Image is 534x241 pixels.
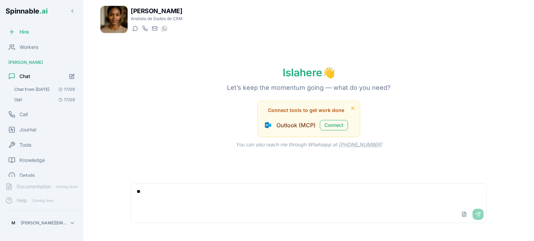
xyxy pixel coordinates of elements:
[3,57,81,68] div: [PERSON_NAME]
[19,44,38,51] span: Workers
[322,66,335,79] span: wave
[131,16,183,21] p: Analista de Dados de CRM
[225,141,393,148] p: You can also reach me through Whatsapp at
[339,141,382,147] a: [PHONE_NUMBER]
[66,70,78,82] button: Start new chat
[140,24,149,33] button: Start a call with Isla Miller
[11,220,15,226] span: M
[131,24,139,33] button: Start a chat with Isla Miller
[19,111,28,118] span: Call
[268,107,344,114] span: Connect tools to get work done
[19,28,29,35] span: Hire
[39,7,48,15] span: .ai
[320,120,348,130] button: Connect
[19,157,45,164] span: Knowledge
[160,24,168,33] button: WhatsApp
[6,216,78,230] button: M[PERSON_NAME][EMAIL_ADDRESS][DOMAIN_NAME]
[131,6,183,16] h1: [PERSON_NAME]
[56,87,75,92] span: 17/09
[17,183,51,190] span: Documentation
[30,197,56,204] span: Coming Soon
[19,73,30,80] span: Chat
[19,172,35,179] span: Details
[276,121,316,129] span: Outlook (MCP)
[216,83,402,93] p: Let’s keep the momentum going — what do you need?
[19,141,31,148] span: Tools
[14,97,22,103] span: Olá!: Olá! 👋 É um prazer falar consigo! Sou a Isla Miller, a sua Analista de Dados de CRM. Estou ...
[56,97,75,103] span: 17/09
[54,183,80,190] span: Coming Soon
[349,104,357,112] button: Dismiss tool suggestions
[19,126,36,133] span: Journal
[6,7,48,15] span: Spinnable
[150,24,159,33] button: Send email to isla.miller@getspinnable.ai
[11,95,78,105] button: Open conversation: Olá!
[21,220,67,226] p: [PERSON_NAME][EMAIL_ADDRESS][DOMAIN_NAME]
[162,26,167,31] img: WhatsApp
[11,85,78,94] button: Open conversation: Chat from 17/09/2025
[272,66,346,79] h1: Isla here
[14,87,49,92] span: Chat from 17/09/2025: Compreendo que quer que eu aceda ao seu Outlook. Vou verificar se tenho ess...
[17,197,27,204] span: Help
[264,121,272,129] img: Outlook (MCP)
[100,6,128,33] img: Isla Miller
